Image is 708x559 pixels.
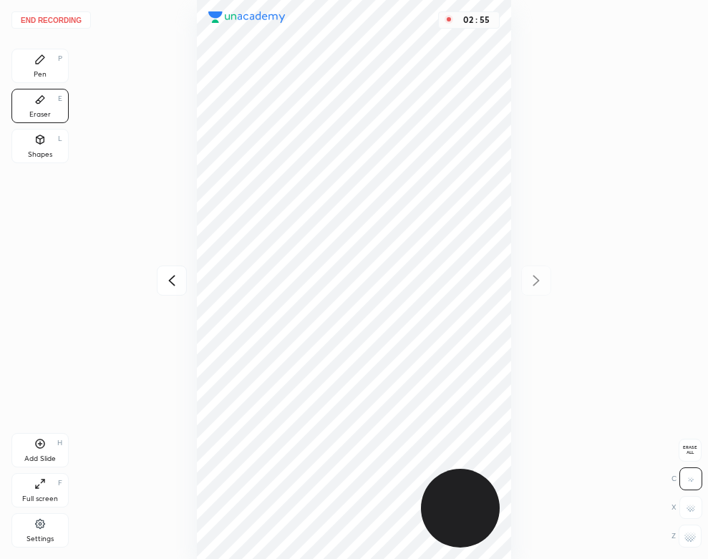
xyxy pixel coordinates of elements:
[28,151,52,158] div: Shapes
[24,455,56,462] div: Add Slide
[11,11,91,29] button: End recording
[22,495,58,502] div: Full screen
[671,467,702,490] div: C
[34,71,47,78] div: Pen
[671,525,702,548] div: Z
[58,480,62,487] div: F
[671,496,702,519] div: X
[57,439,62,447] div: H
[26,535,54,543] div: Settings
[58,95,62,102] div: E
[29,111,51,118] div: Eraser
[208,11,286,23] img: logo.38c385cc.svg
[58,135,62,142] div: L
[459,15,493,25] div: 02 : 55
[679,445,701,455] span: Erase all
[58,55,62,62] div: P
